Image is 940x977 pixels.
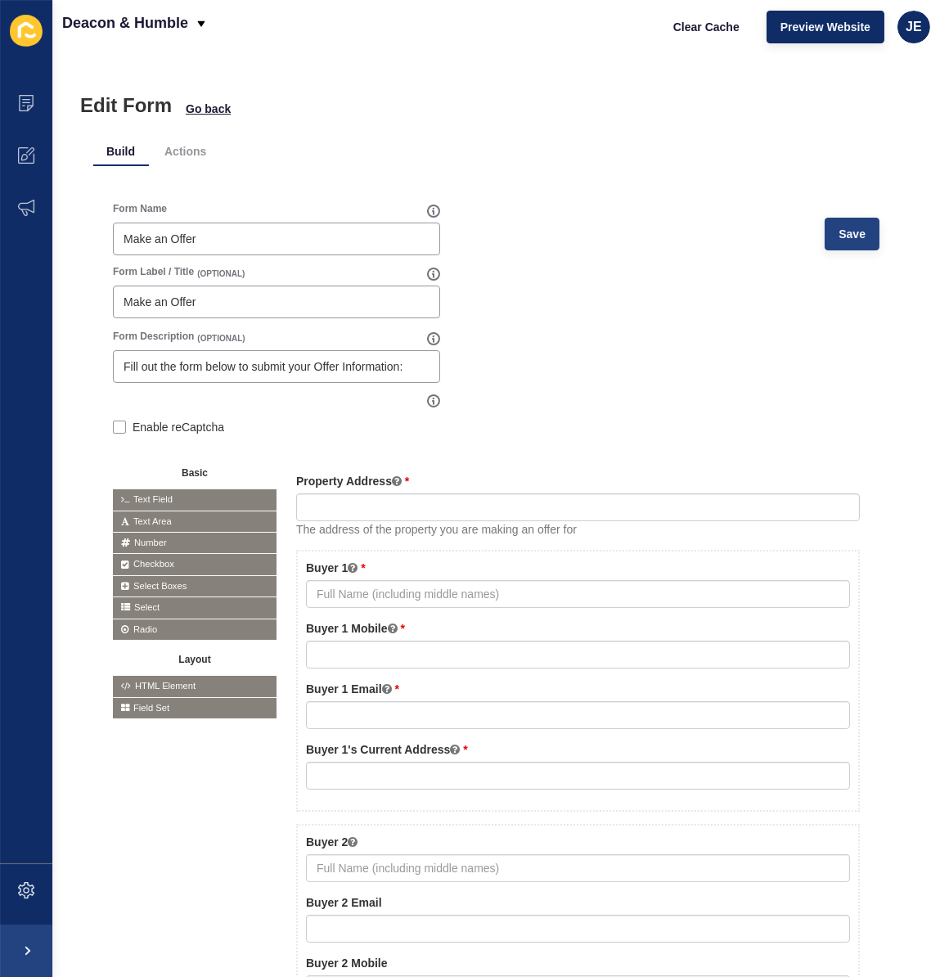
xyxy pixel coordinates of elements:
[306,681,399,697] label: Buyer 1 Email
[306,560,366,576] label: Buyer 1
[93,137,148,166] li: Build
[839,226,866,242] span: Save
[306,955,388,971] label: Buyer 2 Mobile
[780,19,870,35] span: Preview Website
[306,741,468,758] label: Buyer 1's Current Address
[62,2,188,43] p: Deacon & Humble
[113,511,277,532] span: Text Area
[113,461,277,481] button: Basic
[197,333,245,344] span: (OPTIONAL)
[113,554,277,574] span: Checkbox
[197,268,245,280] span: (OPTIONAL)
[306,580,850,608] input: Full Name (including middle names)
[186,101,231,117] span: Go back
[185,101,232,117] button: Go back
[113,202,167,215] label: Form Name
[113,619,277,640] span: Radio
[825,218,879,250] button: Save
[296,473,409,489] label: Property Address
[306,894,382,911] label: Buyer 2 Email
[113,698,277,718] span: Field Set
[767,11,884,43] button: Preview Website
[906,19,922,35] span: JE
[306,854,850,882] input: Full Name (including middle names)
[151,137,219,166] li: Actions
[113,330,194,343] label: Form Description
[113,489,277,510] span: Text Field
[113,265,194,278] label: Form Label / Title
[113,576,277,597] span: Select Boxes
[306,620,405,637] label: Buyer 1 Mobile
[133,419,224,435] label: Enable reCaptcha
[659,11,753,43] button: Clear Cache
[306,834,358,850] label: Buyer 2
[673,19,740,35] span: Clear Cache
[113,533,277,553] span: Number
[113,597,277,618] span: Select
[113,676,277,696] span: HTML Element
[80,94,172,117] h1: Edit Form
[113,648,277,668] button: Layout
[296,521,860,538] div: The address of the property you are making an offer for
